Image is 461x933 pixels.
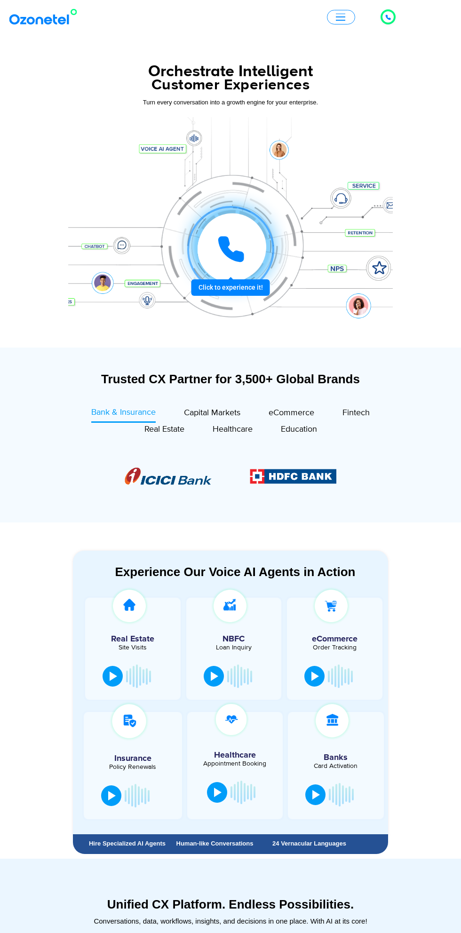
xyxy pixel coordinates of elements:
h5: Banks [293,753,379,762]
div: Policy Renewals [88,764,177,770]
div: Order Tracking [292,644,378,651]
div: Site Visits [90,644,176,651]
div: Turn every conversation into a growth engine for your enterprise. [68,97,393,108]
a: Real Estate [144,423,184,439]
a: Bank & Insurance [91,406,156,423]
h5: Real Estate [90,635,176,643]
div: Unified CX Platform. Endless Possibilities. [78,896,383,913]
span: Healthcare [213,424,253,435]
div: 2 / 6 [250,469,337,484]
div: Card Activation [293,763,379,769]
a: Healthcare [213,423,253,439]
div: Customer Experiences [68,74,393,96]
span: Real Estate [144,424,184,435]
h5: Insurance [88,754,177,763]
div: Human-like Conversations [172,840,257,846]
span: Education [281,424,317,435]
div: Orchestrate Intelligent [68,63,393,79]
a: Fintech [342,406,370,423]
h5: eCommerce [292,635,378,643]
a: Capital Markets [184,406,240,423]
span: Fintech [342,408,370,418]
div: Conversations, data, workflows, insights, and decisions in one place. With AI at its core! [78,917,383,925]
a: Education [281,423,317,439]
div: Loan Inquiry [191,644,277,651]
span: Bank & Insurance [91,407,156,418]
div: Image Carousel [125,461,336,492]
h5: NBFC [191,635,277,643]
a: eCommerce [269,406,314,423]
span: eCommerce [269,408,314,418]
div: Appointment Booking [194,760,276,767]
img: Picture9.png [250,469,337,484]
div: Hire Specialized AI Agents [87,840,167,846]
img: Picture8.png [125,467,212,485]
div: Experience Our Voice AI Agents in Action [82,565,388,579]
h5: Healthcare [194,751,276,759]
div: 1 / 6 [125,467,212,485]
div: Trusted CX Partner for 3,500+ Global Brands [73,371,388,387]
div: 24 Vernacular Languages [267,840,352,846]
span: Capital Markets [184,408,240,418]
